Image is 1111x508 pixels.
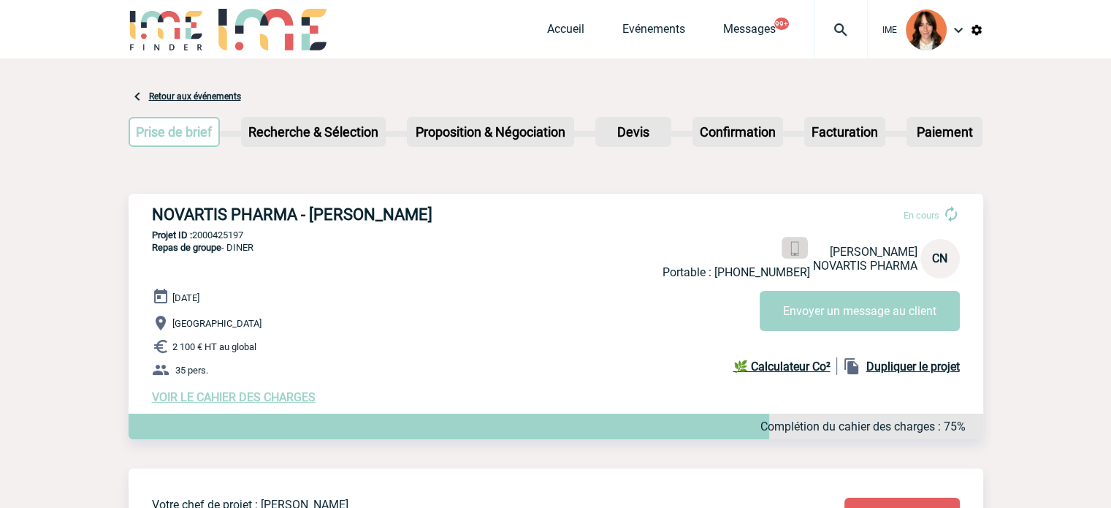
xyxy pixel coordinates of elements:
p: Proposition & Négociation [408,118,573,145]
a: 🌿 Calculateur Co² [733,357,837,375]
p: Paiement [908,118,981,145]
span: [GEOGRAPHIC_DATA] [172,318,261,329]
img: 94396-2.png [906,10,947,50]
p: Facturation [806,118,884,145]
span: [PERSON_NAME] [830,245,917,259]
span: CN [932,251,947,265]
b: Dupliquer le projet [866,360,960,374]
p: Prise de brief [130,118,219,145]
b: 🌿 Calculateur Co² [733,360,831,374]
img: file_copy-black-24dp.png [843,357,860,375]
a: Accueil [547,22,584,42]
span: 35 pers. [175,365,208,376]
p: Recherche & Sélection [243,118,384,145]
img: IME-Finder [129,9,205,50]
span: - DINER [152,242,253,253]
p: Portable : [PHONE_NUMBER] [663,265,810,279]
span: 2 100 € HT au global [172,341,256,352]
img: portable.png [787,242,801,256]
b: Projet ID : [152,230,192,240]
p: 2000425197 [129,230,983,240]
button: Envoyer un message au client [760,291,960,331]
a: Messages [723,22,776,42]
p: Confirmation [694,118,782,145]
h3: NOVARTIS PHARMA - [PERSON_NAME] [152,205,590,224]
a: VOIR LE CAHIER DES CHARGES [152,390,316,404]
a: Evénements [622,22,685,42]
span: En cours [904,210,939,221]
span: NOVARTIS PHARMA [813,259,917,273]
a: Retour aux événements [149,91,241,102]
p: Devis [597,118,670,145]
span: [DATE] [172,292,199,303]
span: Repas de groupe [152,242,221,253]
button: 99+ [774,18,789,30]
span: IME [882,25,897,35]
